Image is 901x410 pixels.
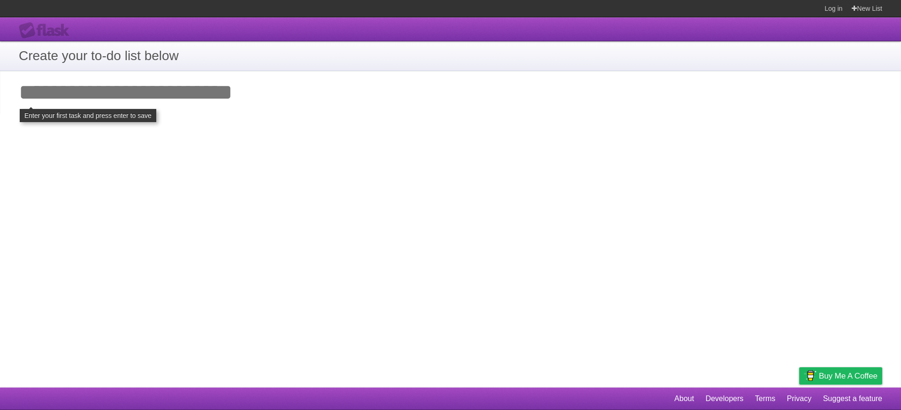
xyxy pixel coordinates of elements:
a: Terms [755,390,776,408]
h1: Create your to-do list below [19,46,882,66]
a: Developers [705,390,743,408]
a: Suggest a feature [823,390,882,408]
a: About [674,390,694,408]
span: Buy me a coffee [819,368,878,384]
a: Privacy [787,390,811,408]
img: Buy me a coffee [804,368,817,384]
a: Buy me a coffee [799,367,882,385]
div: Flask [19,22,75,39]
